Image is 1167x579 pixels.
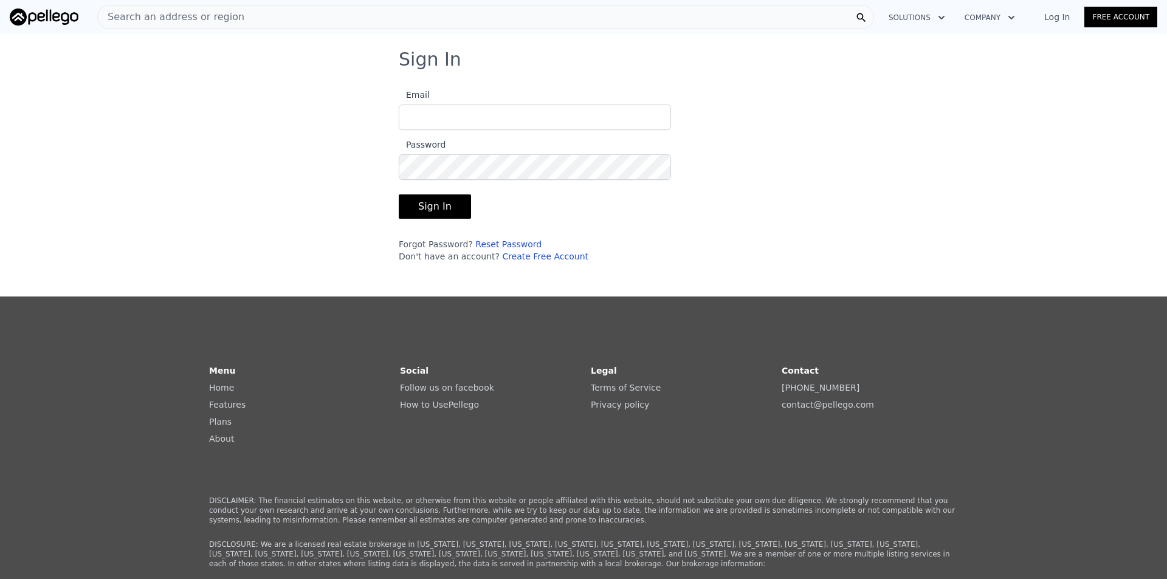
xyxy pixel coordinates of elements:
[475,239,542,249] a: Reset Password
[209,417,232,427] a: Plans
[1030,11,1084,23] a: Log In
[782,400,874,409] a: contact@pellego.com
[399,49,768,70] h3: Sign In
[399,238,671,262] div: Forgot Password? Don't have an account?
[209,434,234,444] a: About
[399,194,471,219] button: Sign In
[399,140,446,149] span: Password
[209,400,246,409] a: Features
[400,400,479,409] a: How to UsePellego
[400,366,429,375] strong: Social
[209,383,234,392] a: Home
[399,90,430,100] span: Email
[955,7,1025,29] button: Company
[209,366,235,375] strong: Menu
[782,366,819,375] strong: Contact
[591,366,617,375] strong: Legal
[399,154,671,180] input: Password
[10,9,78,26] img: Pellego
[782,383,859,392] a: [PHONE_NUMBER]
[1084,7,1157,27] a: Free Account
[502,252,588,261] a: Create Free Account
[879,7,955,29] button: Solutions
[591,400,649,409] a: Privacy policy
[591,383,661,392] a: Terms of Service
[98,10,244,24] span: Search an address or region
[209,540,958,569] p: DISCLOSURE: We are a licensed real estate brokerage in [US_STATE], [US_STATE], [US_STATE], [US_ST...
[209,496,958,525] p: DISCLAIMER: The financial estimates on this website, or otherwise from this website or people aff...
[399,104,671,130] input: Email
[400,383,494,392] a: Follow us on facebook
